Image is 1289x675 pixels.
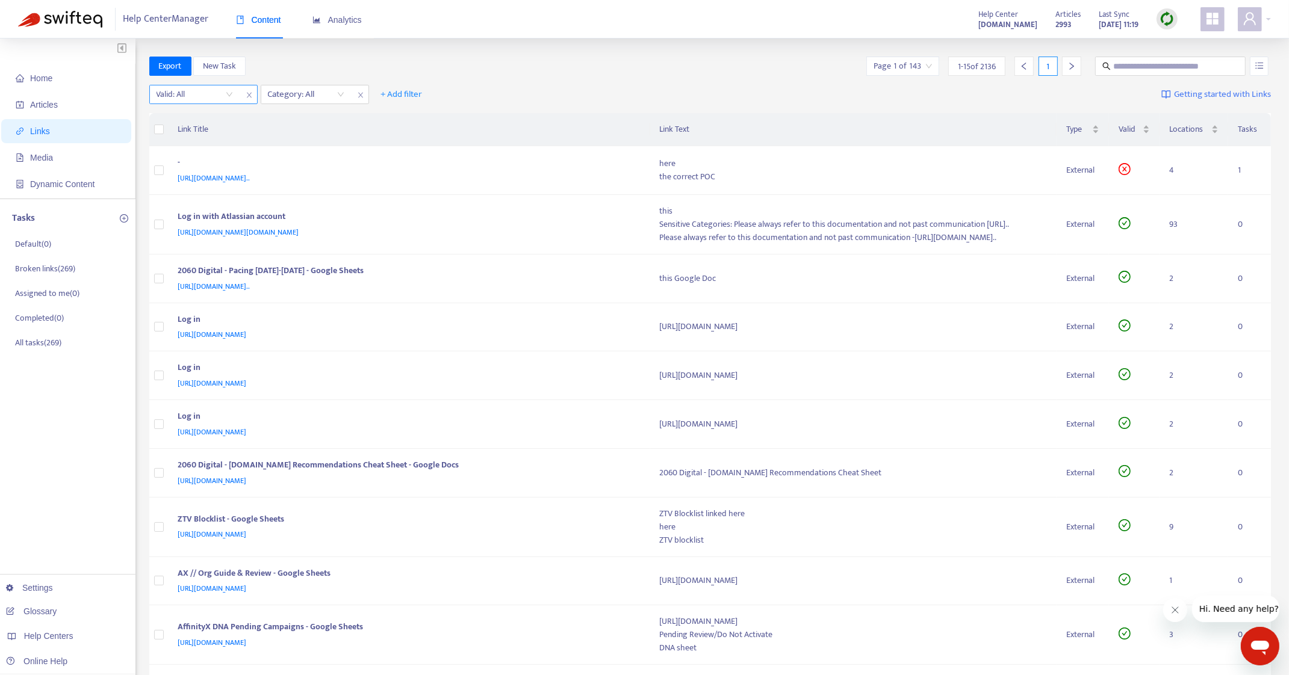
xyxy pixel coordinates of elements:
button: unordered-list [1250,57,1269,76]
div: Log in [178,361,636,377]
td: 3 [1160,605,1229,665]
span: Help Center Manager [123,8,209,31]
td: 0 [1228,498,1271,557]
th: Link Title [169,113,650,146]
div: External [1066,418,1099,431]
div: ZTV Blocklist linked here [660,507,1048,520]
td: 0 [1228,254,1271,303]
div: External [1066,320,1099,333]
td: 0 [1228,605,1271,665]
div: AffinityX DNA Pending Campaigns - Google Sheets [178,620,636,636]
span: account-book [16,100,24,109]
span: Articles [30,100,58,109]
div: Log in with Atlassian account [178,210,636,226]
button: + Add filter [372,85,432,104]
span: check-circle [1119,319,1131,331]
span: container [16,180,24,188]
span: [URL][DOMAIN_NAME] [178,528,247,540]
span: Last Sync [1099,8,1129,21]
span: [URL][DOMAIN_NAME].. [178,280,250,292]
span: check-circle [1119,465,1131,477]
span: book [236,16,244,24]
iframe: Close message [1163,598,1187,622]
td: 4 [1160,146,1229,195]
div: here [660,157,1048,170]
img: sync.dc5367851b00ba804db3.png [1160,11,1175,26]
span: [URL][DOMAIN_NAME] [178,475,247,487]
span: [URL][DOMAIN_NAME] [178,426,247,438]
span: Locations [1169,123,1210,136]
div: DNA sheet [660,641,1048,655]
span: close [353,88,368,102]
span: Type [1066,123,1090,136]
strong: 2993 [1055,18,1072,31]
th: Tasks [1228,113,1271,146]
p: Completed ( 0 ) [15,312,64,324]
span: [URL][DOMAIN_NAME] [178,582,247,594]
div: the correct POC [660,170,1048,183]
div: External [1066,466,1099,479]
th: Link Text [650,113,1057,146]
span: New Task [203,60,236,73]
span: close [241,88,257,102]
div: AX // Org Guide & Review - Google Sheets [178,567,636,582]
span: check-circle [1119,271,1131,283]
span: close-circle [1119,163,1131,175]
td: 1 [1228,146,1271,195]
span: plus-circle [120,214,128,223]
span: Articles [1055,8,1081,21]
span: file-image [16,153,24,162]
span: unordered-list [1255,61,1264,70]
span: area-chart [312,16,321,24]
td: 0 [1228,351,1271,400]
td: 1 [1160,557,1229,606]
th: Valid [1109,113,1160,146]
span: check-circle [1119,417,1131,429]
span: [URL][DOMAIN_NAME] [178,636,247,649]
div: ZTV blocklist [660,534,1048,547]
td: 0 [1228,400,1271,449]
span: [URL][DOMAIN_NAME].. [178,172,250,184]
div: [URL][DOMAIN_NAME] [660,369,1048,382]
iframe: Button to launch messaging window [1241,627,1279,665]
div: [URL][DOMAIN_NAME] [660,418,1048,431]
div: 1 [1039,57,1058,76]
div: ZTV Blocklist - Google Sheets [178,513,636,528]
div: [URL][DOMAIN_NAME] [660,320,1048,333]
div: Please always refer to this documentation and not past communication -[URL][DOMAIN_NAME].. [660,231,1048,244]
span: check-circle [1119,368,1131,380]
a: Settings [6,583,53,593]
td: 0 [1228,303,1271,352]
span: [URL][DOMAIN_NAME] [178,377,247,389]
div: External [1066,628,1099,641]
span: Help Center [978,8,1018,21]
span: [URL][DOMAIN_NAME] [178,328,247,341]
div: [URL][DOMAIN_NAME] [660,615,1048,628]
td: 0 [1228,449,1271,498]
img: image-link [1161,90,1171,99]
div: Pending Review/Do Not Activate [660,628,1048,641]
td: 2 [1160,351,1229,400]
strong: [DATE] 11:19 [1099,18,1138,31]
div: External [1066,369,1099,382]
div: 2060 Digital - Pacing [DATE]-[DATE] - Google Sheets [178,264,636,280]
div: Sensitive Categories: Please always refer to this documentation and not past communication [URL].. [660,218,1048,231]
span: Help Centers [24,631,73,641]
div: [URL][DOMAIN_NAME] [660,574,1048,587]
td: 2 [1160,449,1229,498]
p: Tasks [12,211,35,226]
div: External [1066,218,1099,231]
div: External [1066,164,1099,177]
td: 2 [1160,254,1229,303]
div: External [1066,520,1099,534]
span: check-circle [1119,573,1131,585]
a: [DOMAIN_NAME] [978,17,1037,31]
p: Broken links ( 269 ) [15,262,75,275]
iframe: Message from company [1192,596,1279,622]
p: All tasks ( 269 ) [15,336,61,349]
span: check-circle [1119,627,1131,640]
div: - [178,156,636,171]
div: here [660,520,1048,534]
span: 1 - 15 of 2136 [958,60,996,73]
